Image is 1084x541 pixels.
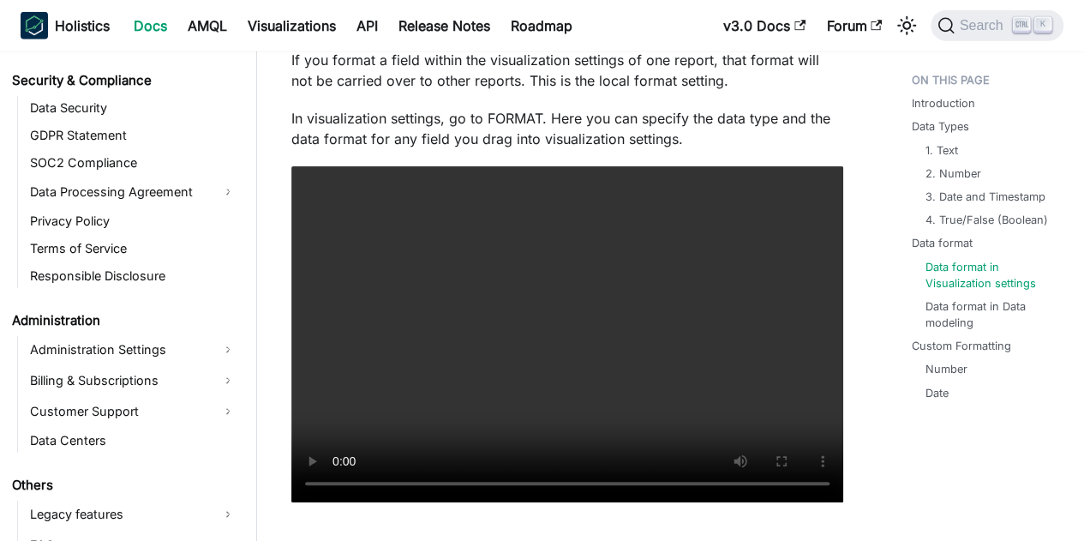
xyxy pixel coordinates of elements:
[25,178,242,206] a: Data Processing Agreement
[912,235,973,251] a: Data format
[912,118,969,135] a: Data Types
[291,166,843,502] video: Your browser does not support embedding video, but you can .
[25,209,242,233] a: Privacy Policy
[7,473,242,497] a: Others
[925,259,1050,292] a: Data format in Visualization settings
[7,309,242,333] a: Administration
[346,12,388,39] a: API
[21,12,110,39] a: HolisticsHolistics
[893,12,920,39] button: Switch between dark and light mode (currently light mode)
[25,96,242,120] a: Data Security
[713,12,816,39] a: v3.0 Docs
[925,212,1048,228] a: 4. True/False (Boolean)
[237,12,346,39] a: Visualizations
[925,361,967,377] a: Number
[21,12,48,39] img: Holistics
[25,336,242,364] a: Administration Settings
[925,165,981,182] a: 2. Number
[925,385,949,401] a: Date
[912,95,975,111] a: Introduction
[123,12,177,39] a: Docs
[925,142,958,159] a: 1. Text
[25,264,242,288] a: Responsible Disclosure
[25,151,242,175] a: SOC2 Compliance
[25,398,242,425] a: Customer Support
[925,189,1045,205] a: 3. Date and Timestamp
[25,123,242,147] a: GDPR Statement
[25,367,242,394] a: Billing & Subscriptions
[388,12,500,39] a: Release Notes
[500,12,583,39] a: Roadmap
[925,298,1050,331] a: Data format in Data modeling
[931,10,1063,41] button: Search (Ctrl+K)
[25,501,242,528] a: Legacy features
[816,12,892,39] a: Forum
[1034,17,1051,33] kbd: K
[55,15,110,36] b: Holistics
[955,18,1014,33] span: Search
[7,69,242,93] a: Security & Compliance
[291,108,843,149] p: In visualization settings, go to FORMAT. Here you can specify the data type and the data format f...
[291,50,843,91] p: If you format a field within the visualization settings of one report, that format will not be ca...
[177,12,237,39] a: AMQL
[25,237,242,261] a: Terms of Service
[25,429,242,453] a: Data Centers
[912,338,1011,354] a: Custom Formatting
